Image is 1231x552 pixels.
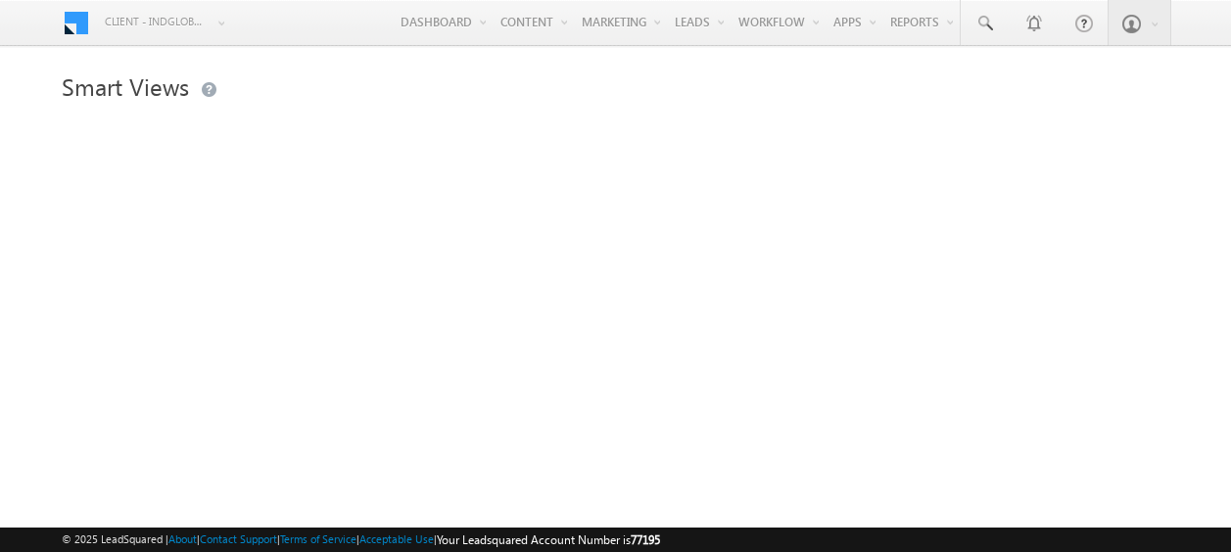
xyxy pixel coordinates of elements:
[437,532,660,547] span: Your Leadsquared Account Number is
[62,70,189,102] span: Smart Views
[280,532,356,545] a: Terms of Service
[62,530,660,549] span: © 2025 LeadSquared | | | | |
[105,12,208,31] span: Client - indglobal2 (77195)
[359,532,434,545] a: Acceptable Use
[200,532,277,545] a: Contact Support
[631,532,660,547] span: 77195
[168,532,197,545] a: About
